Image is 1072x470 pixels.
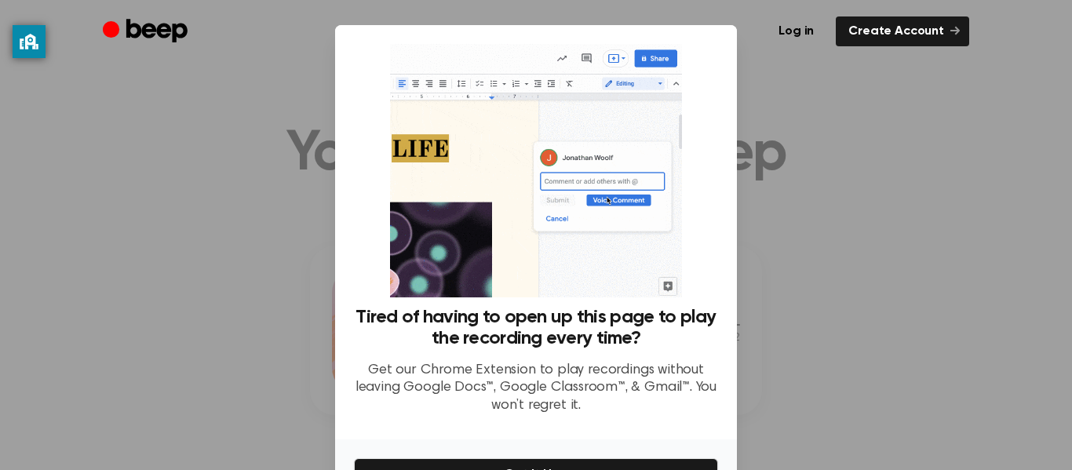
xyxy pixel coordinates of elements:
img: Beep extension in action [390,44,681,297]
a: Create Account [836,16,969,46]
p: Get our Chrome Extension to play recordings without leaving Google Docs™, Google Classroom™, & Gm... [354,362,718,415]
a: Beep [103,16,191,47]
a: Log in [766,16,826,46]
h3: Tired of having to open up this page to play the recording every time? [354,307,718,349]
button: privacy banner [13,25,46,58]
